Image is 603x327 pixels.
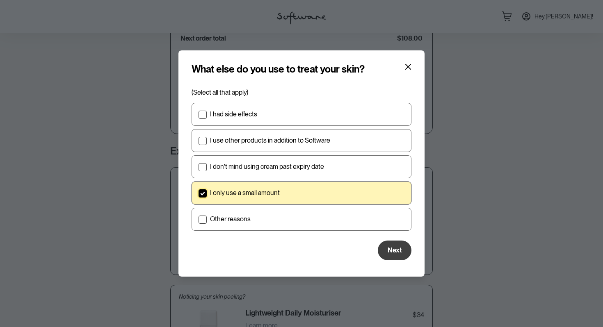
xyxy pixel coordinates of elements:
[210,136,330,144] p: I use other products in addition to Software
[402,60,415,73] button: Close
[388,246,402,254] span: Next
[192,64,365,75] h4: What else do you use to treat your skin?
[210,163,324,170] p: I don’t mind using cream past expiry date
[210,189,280,197] p: I only use a small amount
[210,215,251,223] p: Other reasons
[192,89,411,96] p: (Select all that apply)
[210,110,257,118] p: I had side effects
[378,241,411,260] button: Next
